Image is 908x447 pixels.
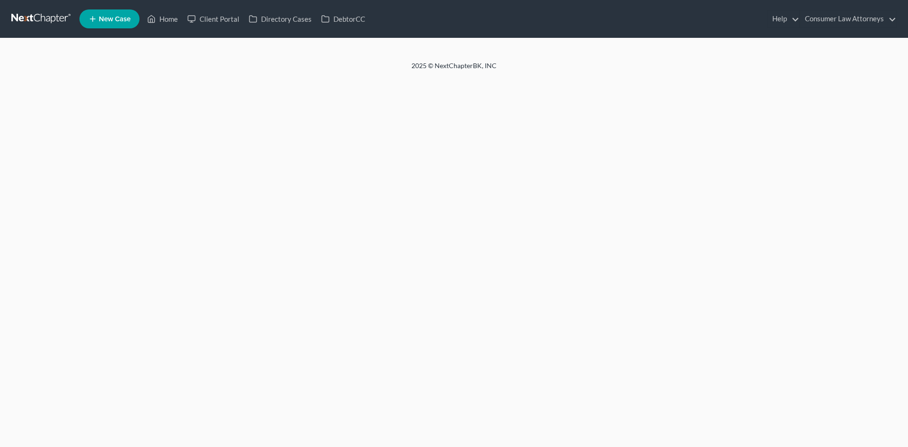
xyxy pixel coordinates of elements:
[142,10,183,27] a: Home
[79,9,140,28] new-legal-case-button: New Case
[183,10,244,27] a: Client Portal
[184,61,724,78] div: 2025 © NextChapterBK, INC
[316,10,370,27] a: DebtorCC
[800,10,896,27] a: Consumer Law Attorneys
[244,10,316,27] a: Directory Cases
[768,10,799,27] a: Help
